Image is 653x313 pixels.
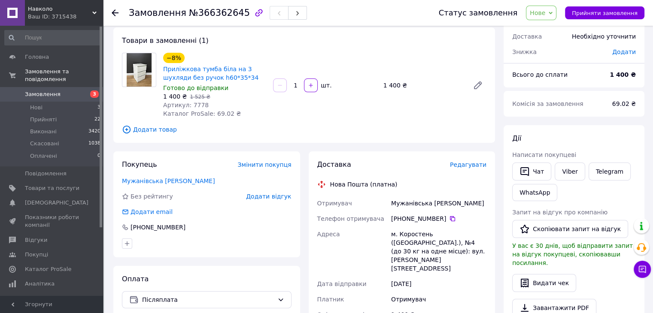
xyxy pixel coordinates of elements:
span: Інструменти веб-майстра та SEO [25,295,79,310]
span: 3 [97,104,100,111]
span: Прийняти замовлення [572,10,638,16]
div: [DATE] [389,276,488,292]
a: WhatsApp [512,184,557,201]
span: Нові [30,104,43,111]
div: Мужанівська [PERSON_NAME] [389,196,488,211]
span: 0 [97,152,100,160]
span: Товари в замовленні (1) [122,36,209,45]
span: Комісія за замовлення [512,100,583,107]
span: Товари та послуги [25,184,79,192]
span: Запит на відгук про компанію [512,209,607,216]
span: Доставка [317,160,351,169]
span: Аналітика [25,280,55,288]
span: Повідомлення [25,170,67,178]
span: Навколо [28,5,92,13]
div: Повернутися назад [112,9,118,17]
div: Додати email [121,208,173,216]
b: 1 400 ₴ [610,71,636,78]
span: 1038 [88,140,100,147]
span: 3420 [88,128,100,135]
span: Без рейтингу [131,193,173,200]
span: Нове [530,9,545,16]
span: Дата відправки [317,280,367,287]
span: Замовлення [129,8,186,18]
span: Редагувати [450,161,486,168]
span: Змінити покупця [238,161,292,168]
a: Viber [555,163,585,181]
span: Скасовані [30,140,59,147]
input: Пошук [4,30,101,45]
span: Платник [317,296,344,303]
span: Головна [25,53,49,61]
span: У вас є 30 днів, щоб відправити запит на відгук покупцеві, скопіювавши посилання. [512,242,633,266]
span: Виконані [30,128,57,135]
span: Прийняті [30,116,57,123]
div: Ваш ID: 3715438 [28,13,103,21]
div: 1 400 ₴ [380,79,466,91]
span: Доставка [512,33,542,40]
div: Нова Пошта (платна) [328,180,400,189]
span: Додати товар [122,125,486,134]
img: Приліжкова тумба біла на 3 шухляди без ручок h60*35*34 [127,53,152,87]
span: Отримувач [317,200,352,207]
span: Артикул: 7778 [163,102,209,108]
button: Видати чек [512,274,576,292]
button: Скопіювати запит на відгук [512,220,628,238]
div: Отримувач [389,292,488,307]
span: 3 [90,90,99,98]
span: Відгуки [25,236,47,244]
div: −8% [163,53,185,63]
span: Знижка [512,48,537,55]
a: Мужанівська [PERSON_NAME] [122,178,215,184]
div: Статус замовлення [439,9,518,17]
span: Замовлення та повідомлення [25,68,103,83]
span: Післяплата [142,295,274,304]
span: 1 525 ₴ [190,94,210,100]
span: №366362645 [189,8,250,18]
span: Дії [512,134,521,142]
span: Каталог ProSale: 69.02 ₴ [163,110,241,117]
span: Готово до відправки [163,84,228,91]
div: шт. [319,81,332,90]
button: Чат з покупцем [634,261,651,278]
span: Покупець [122,160,157,169]
span: [DEMOGRAPHIC_DATA] [25,199,88,207]
div: Додати email [130,208,173,216]
span: 69.02 ₴ [612,100,636,107]
span: Каталог ProSale [25,265,71,273]
span: Покупці [25,251,48,259]
button: Чат [512,163,551,181]
span: Оплачені [30,152,57,160]
span: Телефон отримувача [317,215,384,222]
div: м. Коростень ([GEOGRAPHIC_DATA].), №4 (до 30 кг на одне місце): вул. [PERSON_NAME][STREET_ADDRESS] [389,226,488,276]
a: Редагувати [469,77,486,94]
span: Показники роботи компанії [25,214,79,229]
a: Приліжкова тумба біла на 3 шухляди без ручок h60*35*34 [163,66,258,81]
span: Додати [612,48,636,55]
span: Додати відгук [246,193,291,200]
span: Адреса [317,231,340,238]
span: Всього до сплати [512,71,568,78]
div: [PHONE_NUMBER] [130,223,186,232]
span: Оплата [122,275,149,283]
span: 22 [94,116,100,123]
span: Написати покупцеві [512,151,576,158]
span: Замовлення [25,90,61,98]
button: Прийняти замовлення [565,6,644,19]
span: 1 400 ₴ [163,93,187,100]
div: [PHONE_NUMBER] [391,214,486,223]
a: Telegram [589,163,631,181]
div: Необхідно уточнити [567,27,641,46]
